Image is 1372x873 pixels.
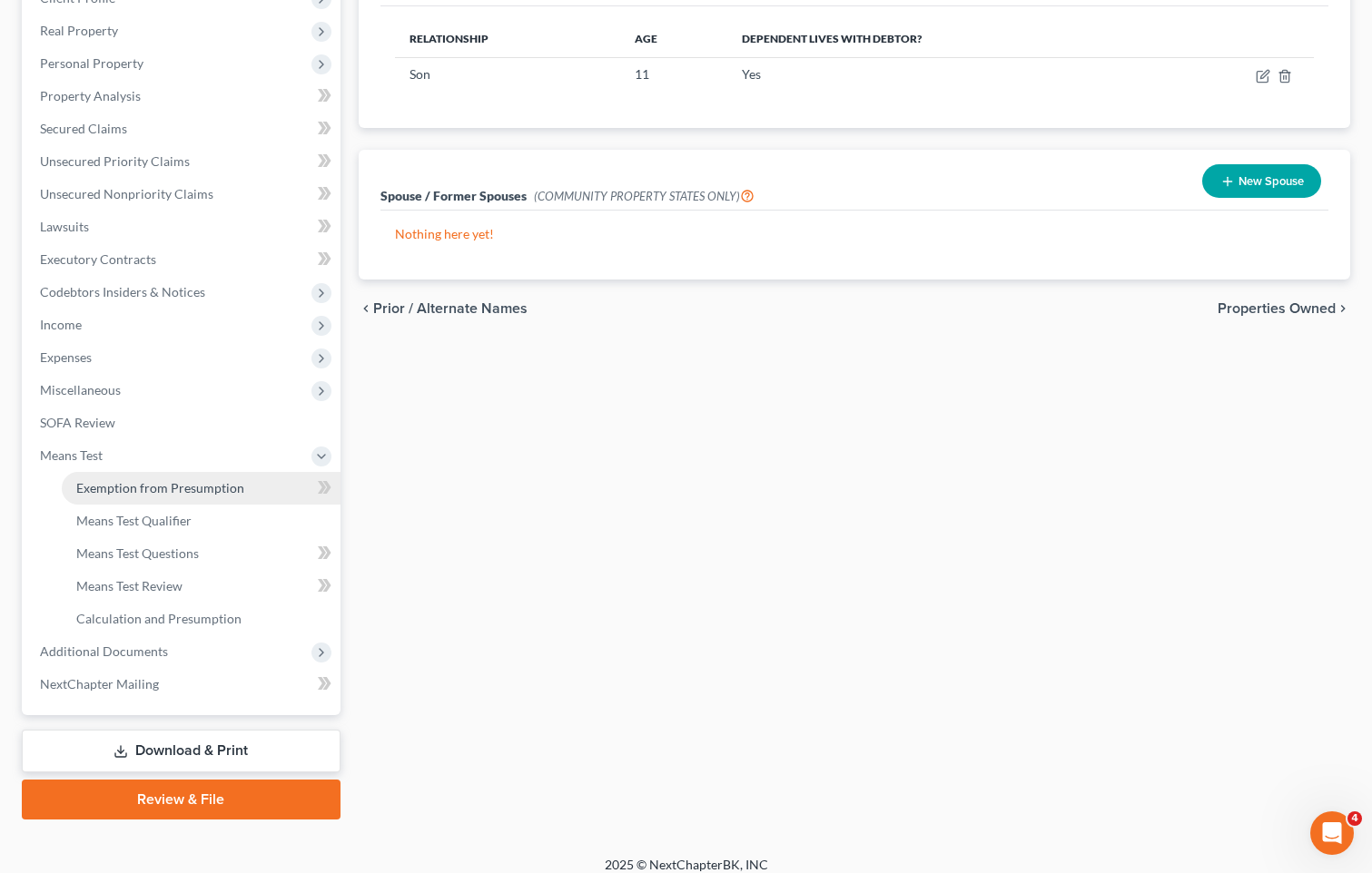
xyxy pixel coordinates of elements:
td: Yes [727,57,1162,92]
a: Means Test Qualifier [62,505,341,537]
span: Unsecured Nonpriority Claims [40,186,213,201]
a: Secured Claims [25,113,341,145]
a: Executory Contracts [25,243,341,276]
a: Calculation and Presumption [62,603,341,635]
td: Son [395,57,620,92]
span: NextChapter Mailing [40,676,159,692]
a: Unsecured Nonpriority Claims [25,178,341,211]
span: SOFA Review [40,415,115,430]
button: chevron_left Prior / Alternate Names [359,301,528,316]
iframe: Intercom live chat [1310,811,1354,855]
span: 4 [1347,811,1362,826]
a: Review & File [22,780,341,819]
span: Miscellaneous [40,382,121,397]
a: Download & Print [22,730,341,772]
td: 11 [620,57,728,92]
span: Additional Documents [40,643,168,659]
span: Property Analysis [40,88,141,103]
th: Dependent lives with debtor? [727,21,1162,57]
span: Means Test [40,447,103,463]
a: Property Analysis [25,80,341,113]
p: Nothing here yet! [395,225,1314,243]
th: Age [620,21,728,57]
i: chevron_right [1336,301,1350,316]
button: New Spouse [1202,164,1321,198]
span: Calculation and Presumption [76,611,242,626]
span: (COMMUNITY PROPERTY STATES ONLY) [534,189,755,203]
a: NextChapter Mailing [25,668,341,701]
span: Lawsuits [40,219,89,234]
span: Means Test Qualifier [76,513,192,528]
span: Unsecured Priority Claims [40,153,190,169]
span: Executory Contracts [40,251,156,267]
span: Real Property [40,23,118,38]
span: Income [40,317,82,332]
span: Expenses [40,349,92,365]
span: Properties Owned [1218,301,1336,316]
a: Means Test Questions [62,537,341,570]
button: Properties Owned chevron_right [1218,301,1350,316]
span: Personal Property [40,55,143,71]
a: Unsecured Priority Claims [25,145,341,178]
span: Secured Claims [40,121,127,136]
a: Lawsuits [25,211,341,243]
span: Means Test Review [76,578,183,593]
span: Prior / Alternate Names [373,301,528,316]
th: Relationship [395,21,620,57]
span: Codebtors Insiders & Notices [40,284,205,299]
span: Exemption from Presumption [76,480,244,495]
i: chevron_left [359,301,373,316]
a: Means Test Review [62,570,341,603]
a: Exemption from Presumption [62,472,341,505]
span: Means Test Questions [76,545,199,561]
span: Spouse / Former Spouses [380,188,527,203]
a: SOFA Review [25,407,341,439]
